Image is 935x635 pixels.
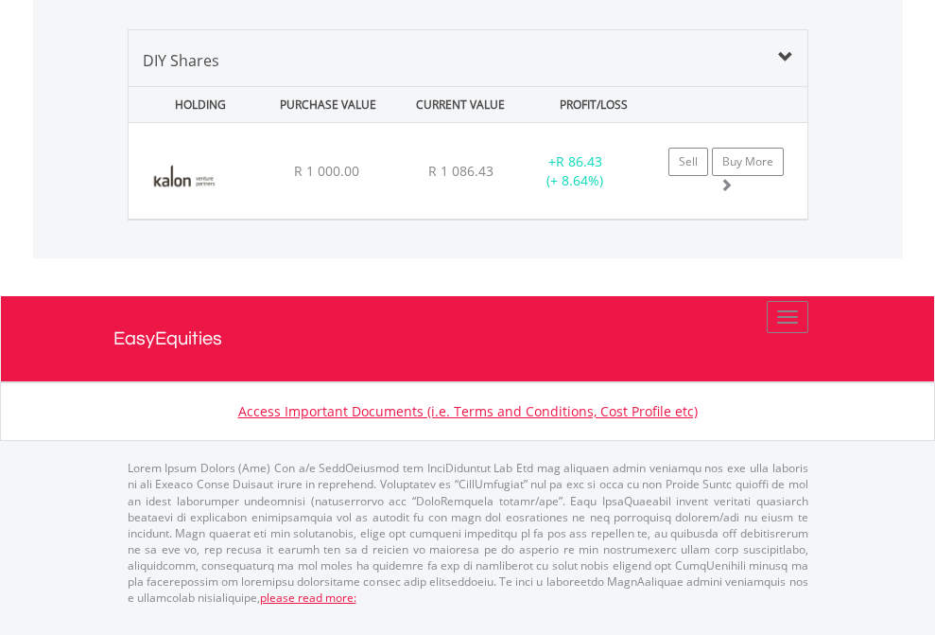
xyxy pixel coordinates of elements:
[396,87,525,122] div: CURRENT VALUE
[113,296,822,381] a: EasyEquities
[428,162,493,180] span: R 1 086.43
[143,50,219,71] span: DIY Shares
[128,460,808,606] p: Lorem Ipsum Dolors (Ame) Con a/e SeddOeiusmod tem InciDiduntut Lab Etd mag aliquaen admin veniamq...
[516,152,634,190] div: + (+ 8.64%)
[130,87,259,122] div: HOLDING
[264,87,392,122] div: PURCHASE VALUE
[556,152,602,170] span: R 86.43
[294,162,359,180] span: R 1 000.00
[238,402,698,420] a: Access Important Documents (i.e. Terms and Conditions, Cost Profile etc)
[529,87,658,122] div: PROFIT/LOSS
[668,148,708,176] a: Sell
[260,590,356,606] a: please read more:
[138,147,234,214] img: EQU.ZA.KVPFII.png
[712,148,784,176] a: Buy More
